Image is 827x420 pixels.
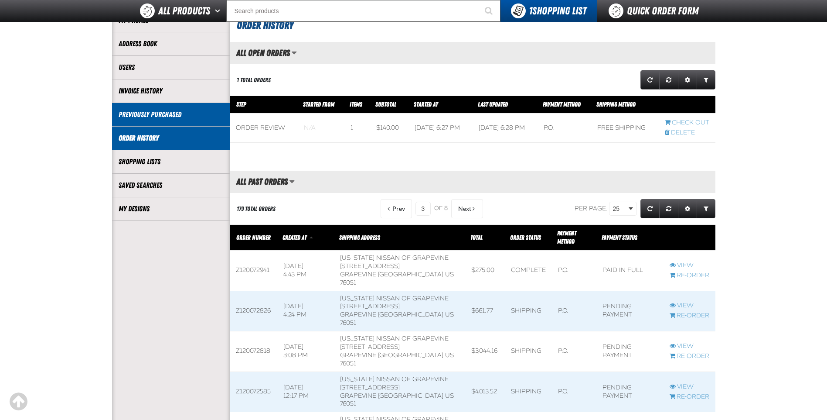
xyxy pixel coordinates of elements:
span: Payment Method [557,230,576,245]
td: P.O. [538,114,591,143]
td: Pending payment [596,291,663,331]
span: Order History [237,19,293,31]
td: 1 [344,114,370,143]
span: [GEOGRAPHIC_DATA] [378,271,443,278]
a: Previously Purchased [119,110,223,120]
a: Invoice History [119,86,223,96]
a: Expand or Collapse Grid Settings [678,199,697,218]
td: [DATE] 12:17 PM [277,372,334,412]
bdo: 76051 [340,400,356,407]
th: Row actions [664,225,715,251]
h2: All Open Orders [230,48,290,58]
a: My Designs [119,204,223,214]
td: P.O. [552,251,597,291]
span: Previous Page [392,205,405,212]
td: Shipping [505,372,552,412]
span: GRAPEVINE [340,351,376,359]
td: $275.00 [465,251,505,291]
td: Shipping [505,291,552,331]
a: Delete checkout started from [665,129,709,137]
span: Shopping List [529,5,586,17]
th: Row actions [659,96,715,114]
td: Complete [505,251,552,291]
a: Re-Order Z120072585 order [670,393,709,401]
a: Re-Order Z120072826 order [670,312,709,320]
a: Expand or Collapse Grid Filters [697,199,715,218]
td: [DATE] 6:27 PM [408,114,473,143]
a: Last Updated [478,101,508,108]
td: [DATE] 4:24 PM [277,291,334,331]
strong: 1 [529,5,532,17]
a: View Z120072585 order [670,383,709,391]
span: US [445,311,454,318]
span: [US_STATE] Nissan of Grapevine [340,295,449,302]
a: Shopping Lists [119,157,223,167]
td: Z120072826 [230,291,277,331]
span: Shipping Address [339,234,380,241]
a: Payment Method [543,101,581,108]
td: Paid in full [596,251,663,291]
span: Items [350,101,362,108]
span: US [445,392,454,399]
bdo: 76051 [340,319,356,327]
span: Started From [303,101,334,108]
span: [US_STATE] Nissan of Grapevine [340,335,449,342]
td: $3,044.16 [465,331,505,372]
span: [GEOGRAPHIC_DATA] [378,311,443,318]
a: Reset grid action [659,199,678,218]
span: US [445,351,454,359]
span: Shipping Method [596,101,636,108]
bdo: 76051 [340,279,356,286]
span: of 8 [434,205,448,213]
span: All Products [158,3,210,19]
span: Per page: [575,205,608,212]
input: Current page number [415,202,431,216]
span: GRAPEVINE [340,392,376,399]
a: Re-Order Z120072941 order [670,272,709,280]
td: Pending payment [596,331,663,372]
a: View Z120072826 order [670,302,709,310]
div: 179 Total Orders [237,205,276,213]
a: Order Number [236,234,271,241]
td: [DATE] 3:08 PM [277,331,334,372]
span: Payment Status [602,234,637,241]
bdo: 76051 [340,360,356,367]
td: Free Shipping [591,114,658,143]
div: 1 Total Orders [237,76,271,84]
span: Started At [414,101,438,108]
span: [GEOGRAPHIC_DATA] [378,351,443,359]
a: Reset grid action [659,70,678,90]
td: Z120072818 [230,331,277,372]
a: Created At [282,234,308,241]
td: $4,013.52 [465,372,505,412]
span: GRAPEVINE [340,311,376,318]
td: P.O. [552,331,597,372]
a: Address Book [119,39,223,49]
span: [STREET_ADDRESS] [340,303,400,310]
button: Manage grid views. Current view is All Open Orders [291,45,297,60]
div: Scroll to the top [9,392,28,411]
span: Subtotal [375,101,396,108]
td: P.O. [552,372,597,412]
span: US [445,271,454,278]
td: $140.00 [370,114,409,143]
a: Order Status [510,234,541,241]
button: Manage grid views. Current view is All Past Orders [289,174,295,189]
a: Users [119,62,223,72]
td: Z120072585 [230,372,277,412]
td: Z120072941 [230,251,277,291]
td: Shipping [505,331,552,372]
a: View Z120072941 order [670,262,709,270]
button: Previous Page [381,199,412,218]
td: $661.77 [465,291,505,331]
a: Continue checkout started from [665,119,709,127]
span: [GEOGRAPHIC_DATA] [378,392,443,399]
span: [US_STATE] Nissan of Grapevine [340,254,449,262]
span: Total [470,234,483,241]
span: Next Page [458,205,471,212]
span: 25 [613,204,627,213]
td: P.O. [552,291,597,331]
div: Order Review [236,124,292,132]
